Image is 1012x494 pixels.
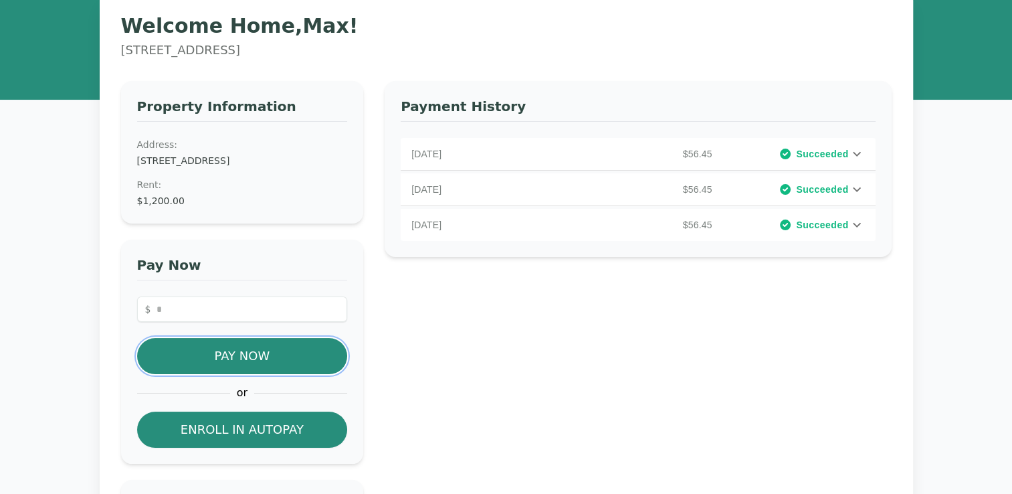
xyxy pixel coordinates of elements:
[796,183,848,196] span: Succeeded
[137,412,348,448] button: Enroll in Autopay
[230,385,254,401] span: or
[137,138,348,151] dt: Address:
[137,178,348,191] dt: Rent :
[565,147,718,161] p: $56.45
[411,183,565,196] p: [DATE]
[401,209,875,241] div: [DATE]$56.45Succeeded
[401,138,875,170] div: [DATE]$56.45Succeeded
[401,97,875,122] h3: Payment History
[121,14,892,38] h1: Welcome Home, Max !
[137,338,348,374] button: Pay Now
[121,41,892,60] p: [STREET_ADDRESS]
[565,183,718,196] p: $56.45
[137,154,348,167] dd: [STREET_ADDRESS]
[411,218,565,232] p: [DATE]
[137,194,348,208] dd: $1,200.00
[401,173,875,205] div: [DATE]$56.45Succeeded
[411,147,565,161] p: [DATE]
[137,256,348,280] h3: Pay Now
[796,147,848,161] span: Succeeded
[565,218,718,232] p: $56.45
[137,97,348,122] h3: Property Information
[796,218,848,232] span: Succeeded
